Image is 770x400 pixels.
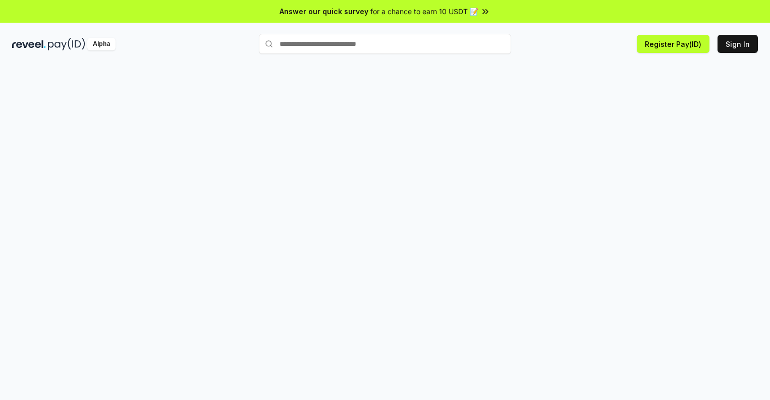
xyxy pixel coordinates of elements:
[370,6,478,17] span: for a chance to earn 10 USDT 📝
[718,35,758,53] button: Sign In
[280,6,368,17] span: Answer our quick survey
[637,35,709,53] button: Register Pay(ID)
[12,38,46,50] img: reveel_dark
[87,38,116,50] div: Alpha
[48,38,85,50] img: pay_id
